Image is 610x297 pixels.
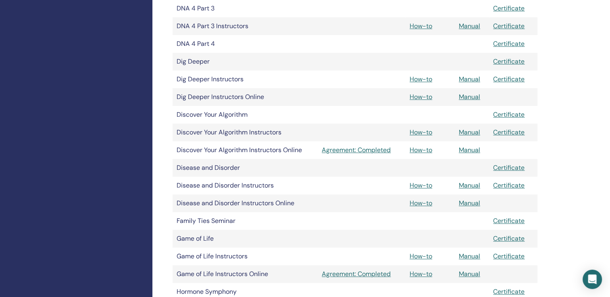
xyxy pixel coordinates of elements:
[410,270,432,278] a: How-to
[173,265,318,283] td: Game of Life Instructors Online
[583,270,602,289] div: Open Intercom Messenger
[493,75,525,83] a: Certificate
[459,128,480,136] a: Manual
[173,159,318,177] td: Disease and Disorder
[459,22,480,30] a: Manual
[173,194,318,212] td: Disease and Disorder Instructors Online
[493,110,525,119] a: Certificate
[173,230,318,248] td: Game of Life
[410,128,432,136] a: How-to
[410,146,432,154] a: How-to
[493,57,525,66] a: Certificate
[173,177,318,194] td: Disease and Disorder Instructors
[459,146,480,154] a: Manual
[322,145,402,155] a: Agreement: Completed
[173,106,318,124] td: Discover Your Algorithm
[410,22,432,30] a: How-to
[173,212,318,230] td: Family Ties Seminar
[459,199,480,207] a: Manual
[173,17,318,35] td: DNA 4 Part 3 Instructors
[322,269,402,279] a: Agreement: Completed
[493,217,525,225] a: Certificate
[493,181,525,190] a: Certificate
[410,252,432,260] a: How-to
[493,252,525,260] a: Certificate
[459,270,480,278] a: Manual
[459,75,480,83] a: Manual
[493,39,525,48] a: Certificate
[173,53,318,70] td: Dig Deeper
[459,181,480,190] a: Manual
[459,93,480,101] a: Manual
[493,22,525,30] a: Certificate
[493,4,525,12] a: Certificate
[173,70,318,88] td: Dig Deeper Instructors
[493,234,525,243] a: Certificate
[410,75,432,83] a: How-to
[173,88,318,106] td: Dig Deeper Instructors Online
[459,252,480,260] a: Manual
[173,35,318,53] td: DNA 4 Part 4
[493,128,525,136] a: Certificate
[410,199,432,207] a: How-to
[493,163,525,172] a: Certificate
[410,181,432,190] a: How-to
[173,124,318,141] td: Discover Your Algorithm Instructors
[173,141,318,159] td: Discover Your Algorithm Instructors Online
[410,93,432,101] a: How-to
[173,248,318,265] td: Game of Life Instructors
[493,287,525,296] a: Certificate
